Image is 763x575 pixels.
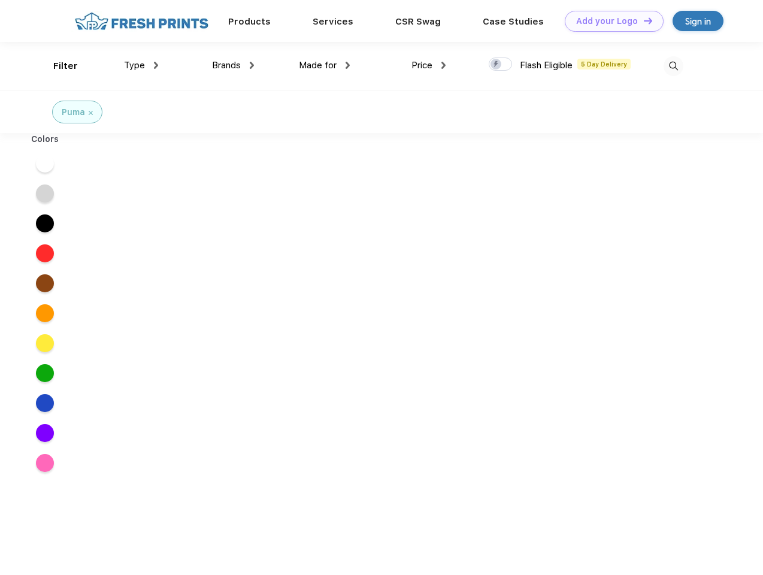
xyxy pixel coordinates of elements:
[62,106,85,119] div: Puma
[576,16,638,26] div: Add your Logo
[685,14,711,28] div: Sign in
[441,62,446,69] img: dropdown.png
[673,11,723,31] a: Sign in
[411,60,432,71] span: Price
[313,16,353,27] a: Services
[22,133,68,146] div: Colors
[395,16,441,27] a: CSR Swag
[53,59,78,73] div: Filter
[228,16,271,27] a: Products
[89,111,93,115] img: filter_cancel.svg
[644,17,652,24] img: DT
[520,60,573,71] span: Flash Eligible
[299,60,337,71] span: Made for
[250,62,254,69] img: dropdown.png
[664,56,683,76] img: desktop_search.svg
[124,60,145,71] span: Type
[154,62,158,69] img: dropdown.png
[346,62,350,69] img: dropdown.png
[71,11,212,32] img: fo%20logo%202.webp
[212,60,241,71] span: Brands
[577,59,631,69] span: 5 Day Delivery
